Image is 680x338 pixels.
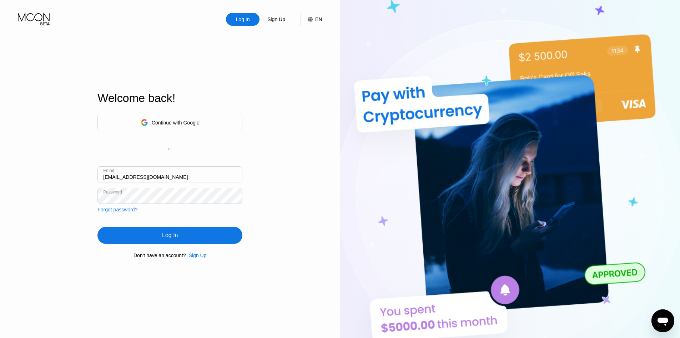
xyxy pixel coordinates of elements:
[315,16,322,22] div: EN
[300,13,322,26] div: EN
[168,146,172,151] div: or
[97,207,137,212] div: Forgot password?
[97,114,242,131] div: Continue with Google
[97,227,242,244] div: Log In
[134,253,186,258] div: Don't have an account?
[260,13,293,26] div: Sign Up
[186,253,207,258] div: Sign Up
[97,92,242,105] div: Welcome back!
[226,13,260,26] div: Log In
[103,190,122,195] div: Password
[267,16,286,23] div: Sign Up
[103,168,114,173] div: Email
[189,253,207,258] div: Sign Up
[162,232,178,239] div: Log In
[651,309,674,332] iframe: Button to launch messaging window
[235,16,251,23] div: Log In
[152,120,200,126] div: Continue with Google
